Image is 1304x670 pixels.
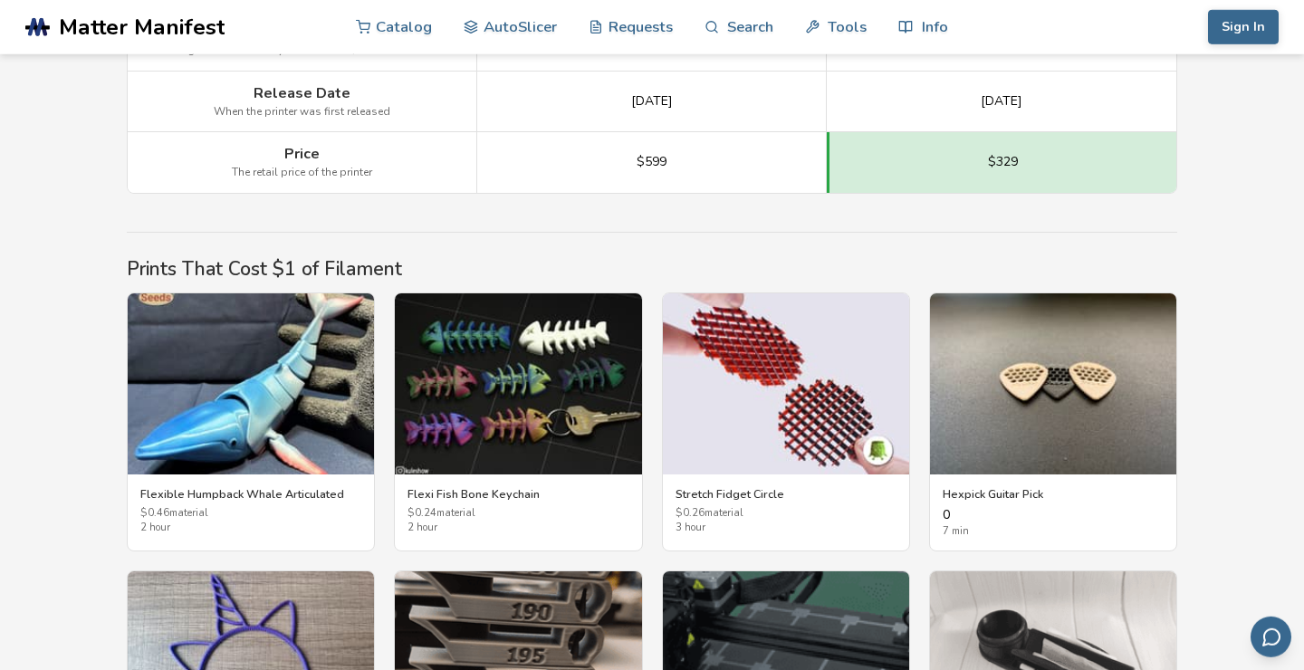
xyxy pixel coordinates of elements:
[943,508,1164,537] div: 0
[662,292,910,551] a: Stretch Fidget CircleStretch Fidget Circle$0.26material3 hour
[1208,10,1279,44] button: Sign In
[140,508,361,520] span: $ 0.46 material
[637,155,666,169] span: $599
[663,293,909,474] img: Stretch Fidget Circle
[254,85,350,101] span: Release Date
[930,293,1176,474] img: Hexpick Guitar Pick
[128,293,374,474] img: Flexible Humpback Whale Articulated
[284,146,320,162] span: Price
[943,487,1164,502] h3: Hexpick Guitar Pick
[1251,617,1291,657] button: Send feedback via email
[929,292,1177,551] a: Hexpick Guitar PickHexpick Guitar Pick07 min
[407,522,628,534] span: 2 hour
[407,487,628,502] h3: Flexi Fish Bone Keychain
[140,522,361,534] span: 2 hour
[232,167,372,179] span: The retail price of the printer
[943,526,1164,538] span: 7 min
[127,258,1177,280] h2: Prints That Cost $1 of Filament
[140,487,361,502] h3: Flexible Humpback Whale Articulated
[395,293,641,474] img: Flexi Fish Bone Keychain
[631,94,673,109] span: [DATE]
[394,292,642,551] a: Flexi Fish Bone KeychainFlexi Fish Bone Keychain$0.24material2 hour
[127,292,375,551] a: Flexible Humpback Whale ArticulatedFlexible Humpback Whale Articulated$0.46material2 hour
[676,508,896,520] span: $ 0.26 material
[676,522,896,534] span: 3 hour
[407,508,628,520] span: $ 0.24 material
[214,106,390,119] span: When the printer was first released
[988,155,1018,169] span: $329
[676,487,896,502] h3: Stretch Fidget Circle
[59,14,225,40] span: Matter Manifest
[981,94,1022,109] span: [DATE]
